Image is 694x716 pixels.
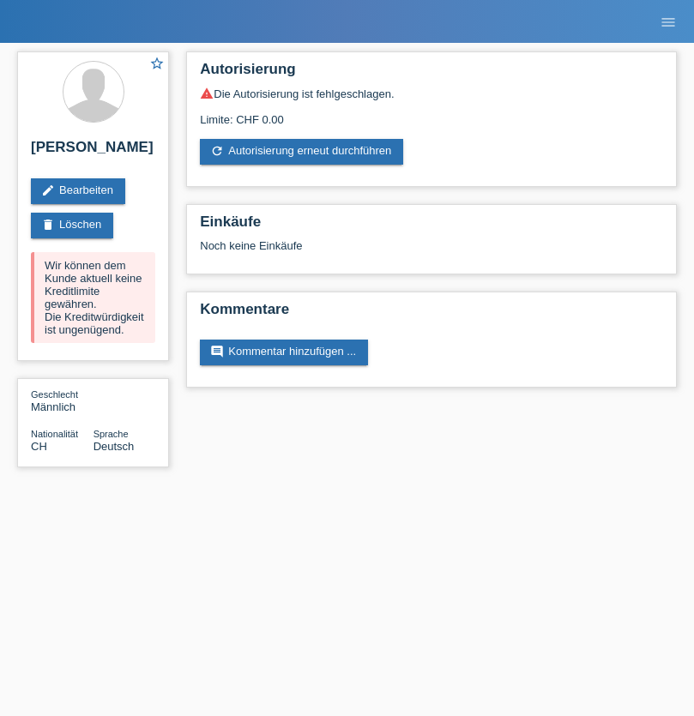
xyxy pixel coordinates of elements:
i: refresh [210,144,224,158]
a: commentKommentar hinzufügen ... [200,340,368,365]
span: Nationalität [31,429,78,439]
span: Deutsch [94,440,135,453]
i: menu [660,14,677,31]
a: editBearbeiten [31,178,125,204]
h2: Einkäufe [200,214,663,239]
h2: [PERSON_NAME] [31,139,155,165]
i: star_border [149,56,165,71]
div: Limite: CHF 0.00 [200,100,663,126]
div: Männlich [31,388,94,413]
i: delete [41,218,55,232]
div: Noch keine Einkäufe [200,239,663,265]
i: warning [200,87,214,100]
span: Geschlecht [31,389,78,400]
i: edit [41,184,55,197]
a: star_border [149,56,165,74]
span: Schweiz [31,440,47,453]
a: menu [651,16,685,27]
a: refreshAutorisierung erneut durchführen [200,139,403,165]
a: deleteLöschen [31,213,113,238]
span: Sprache [94,429,129,439]
div: Die Autorisierung ist fehlgeschlagen. [200,87,663,100]
i: comment [210,345,224,358]
div: Wir können dem Kunde aktuell keine Kreditlimite gewähren. Die Kreditwürdigkeit ist ungenügend. [31,252,155,343]
h2: Autorisierung [200,61,663,87]
h2: Kommentare [200,301,663,327]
